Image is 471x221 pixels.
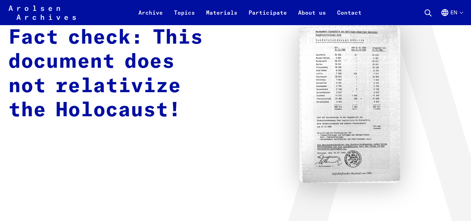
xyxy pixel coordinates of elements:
[293,8,332,25] a: About us
[133,8,168,25] a: Archive
[8,26,223,123] h1: Fact check: This document does not relativize the Holocaust!
[243,8,293,25] a: Participate
[200,8,243,25] a: Materials
[332,8,367,25] a: Contact
[441,8,463,25] button: English, language selection
[299,26,400,183] img: Faktencheck: Dieses Dokument relativiert nicht den Holocaust!
[168,8,200,25] a: Topics
[133,4,367,21] nav: Primary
